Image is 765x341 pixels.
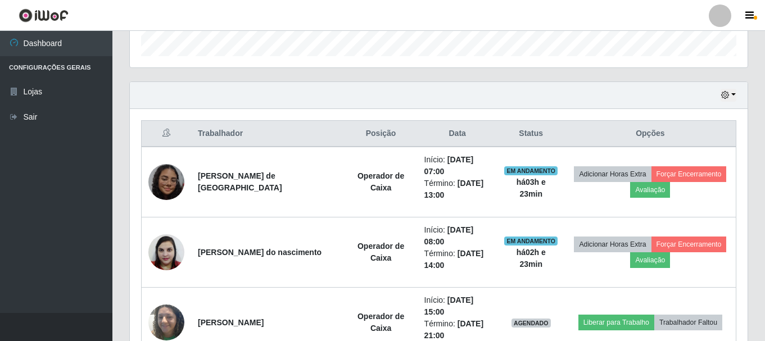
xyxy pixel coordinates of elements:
li: Término: [424,178,491,201]
button: Avaliação [630,252,670,268]
time: [DATE] 15:00 [424,295,474,316]
strong: [PERSON_NAME] de [GEOGRAPHIC_DATA] [198,171,282,192]
strong: [PERSON_NAME] do nascimento [198,248,322,257]
strong: [PERSON_NAME] [198,318,264,327]
button: Adicionar Horas Extra [574,237,651,252]
strong: Operador de Caixa [357,171,404,192]
img: 1682003136750.jpeg [148,228,184,276]
th: Trabalhador [191,121,345,147]
time: [DATE] 07:00 [424,155,474,176]
span: EM ANDAMENTO [504,166,558,175]
button: Avaliação [630,182,670,198]
span: AGENDADO [511,319,551,328]
th: Data [418,121,497,147]
th: Opções [565,121,736,147]
img: CoreUI Logo [19,8,69,22]
button: Forçar Encerramento [651,237,727,252]
th: Posição [345,121,418,147]
button: Adicionar Horas Extra [574,166,651,182]
img: 1742135666821.jpeg [148,164,184,200]
li: Início: [424,224,491,248]
span: EM ANDAMENTO [504,237,558,245]
li: Início: [424,154,491,178]
strong: há 02 h e 23 min [517,248,546,269]
strong: Operador de Caixa [357,242,404,262]
time: [DATE] 08:00 [424,225,474,246]
th: Status [497,121,565,147]
li: Término: [424,248,491,271]
strong: Operador de Caixa [357,312,404,333]
button: Trabalhador Faltou [654,315,722,330]
button: Forçar Encerramento [651,166,727,182]
button: Liberar para Trabalho [578,315,654,330]
strong: há 03 h e 23 min [517,178,546,198]
li: Início: [424,294,491,318]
